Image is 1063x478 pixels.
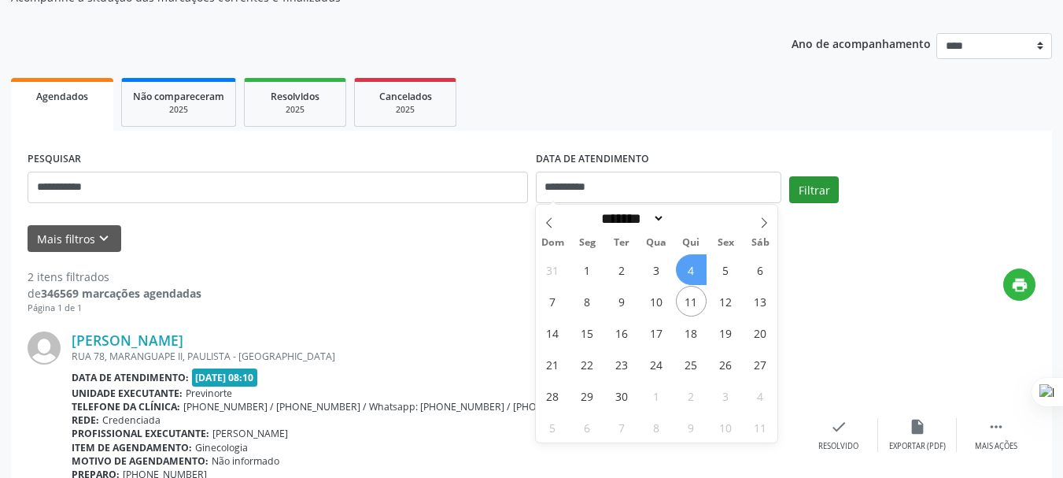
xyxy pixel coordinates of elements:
span: Setembro 2, 2025 [607,254,637,285]
span: Setembro 18, 2025 [676,317,707,348]
span: Setembro 30, 2025 [607,380,637,411]
b: Rede: [72,413,99,427]
span: Sáb [743,238,777,248]
span: Outubro 3, 2025 [711,380,741,411]
span: Setembro 6, 2025 [745,254,776,285]
span: Agendados [36,90,88,103]
span: Setembro 19, 2025 [711,317,741,348]
span: Agosto 31, 2025 [537,254,568,285]
div: Página 1 de 1 [28,302,201,315]
span: Outubro 1, 2025 [641,380,672,411]
b: Unidade executante: [72,387,183,400]
span: Outubro 2, 2025 [676,380,707,411]
span: Setembro 14, 2025 [537,317,568,348]
span: Outubro 8, 2025 [641,412,672,443]
div: Mais ações [975,441,1017,452]
span: Previnorte [186,387,232,400]
span: Outubro 7, 2025 [607,412,637,443]
i: print [1011,276,1028,294]
span: [PHONE_NUMBER] / [PHONE_NUMBER] / Whatsapp: [PHONE_NUMBER] / [PHONE_NUMBER] [183,400,597,413]
span: Setembro 12, 2025 [711,286,741,317]
span: Setembro 29, 2025 [572,380,603,411]
span: Setembro 13, 2025 [745,286,776,317]
div: 2025 [366,104,445,116]
strong: 346569 marcações agendadas [41,286,201,301]
span: Setembro 9, 2025 [607,286,637,317]
b: Data de atendimento: [72,371,189,384]
b: Telefone da clínica: [72,400,180,413]
span: Setembro 27, 2025 [745,349,776,380]
span: Setembro 26, 2025 [711,349,741,380]
span: Setembro 7, 2025 [537,286,568,317]
a: [PERSON_NAME] [72,332,183,349]
span: Outubro 10, 2025 [711,412,741,443]
span: Outubro 9, 2025 [676,412,707,443]
i: keyboard_arrow_down [95,230,113,247]
span: Não compareceram [133,90,224,103]
span: [PERSON_NAME] [212,427,288,440]
i:  [987,418,1005,435]
i: insert_drive_file [909,418,926,435]
div: Resolvido [818,441,858,452]
span: Outubro 6, 2025 [572,412,603,443]
span: Setembro 21, 2025 [537,349,568,380]
span: Setembro 17, 2025 [641,317,672,348]
span: Outubro 11, 2025 [745,412,776,443]
span: Setembro 8, 2025 [572,286,603,317]
div: 2 itens filtrados [28,269,201,285]
span: Credenciada [102,413,161,427]
div: RUA 78, MARANGUAPE II, PAULISTA - [GEOGRAPHIC_DATA] [72,350,799,363]
span: Setembro 1, 2025 [572,254,603,285]
div: de [28,285,201,302]
span: Setembro 20, 2025 [745,317,776,348]
span: Cancelados [379,90,432,103]
span: Setembro 24, 2025 [641,349,672,380]
span: Não informado [212,454,279,468]
select: Month [596,210,666,227]
span: Ter [604,238,639,248]
i: check [830,418,847,435]
span: Setembro 3, 2025 [641,254,672,285]
span: Resolvidos [271,90,319,103]
span: Setembro 15, 2025 [572,317,603,348]
span: Qui [674,238,708,248]
b: Profissional executante: [72,427,209,440]
button: print [1003,269,1035,301]
div: 2025 [256,104,334,116]
b: Item de agendamento: [72,441,192,454]
span: Setembro 4, 2025 [676,254,707,285]
span: Ginecologia [195,441,248,454]
input: Year [665,210,717,227]
div: 2025 [133,104,224,116]
p: Ano de acompanhamento [792,33,931,53]
span: Setembro 25, 2025 [676,349,707,380]
button: Filtrar [789,176,839,203]
span: Sex [708,238,743,248]
span: Setembro 23, 2025 [607,349,637,380]
span: Seg [570,238,604,248]
span: Outubro 4, 2025 [745,380,776,411]
img: img [28,332,61,365]
span: Setembro 5, 2025 [711,254,741,285]
div: Exportar (PDF) [889,441,946,452]
label: PESQUISAR [28,147,81,172]
span: Setembro 16, 2025 [607,317,637,348]
b: Motivo de agendamento: [72,454,209,468]
span: [DATE] 08:10 [192,369,258,387]
button: Mais filtroskeyboard_arrow_down [28,225,121,253]
span: Outubro 5, 2025 [537,412,568,443]
span: Setembro 11, 2025 [676,286,707,317]
span: Setembro 10, 2025 [641,286,672,317]
span: Setembro 22, 2025 [572,349,603,380]
span: Qua [639,238,674,248]
span: Setembro 28, 2025 [537,380,568,411]
span: Dom [536,238,570,248]
label: DATA DE ATENDIMENTO [536,147,649,172]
